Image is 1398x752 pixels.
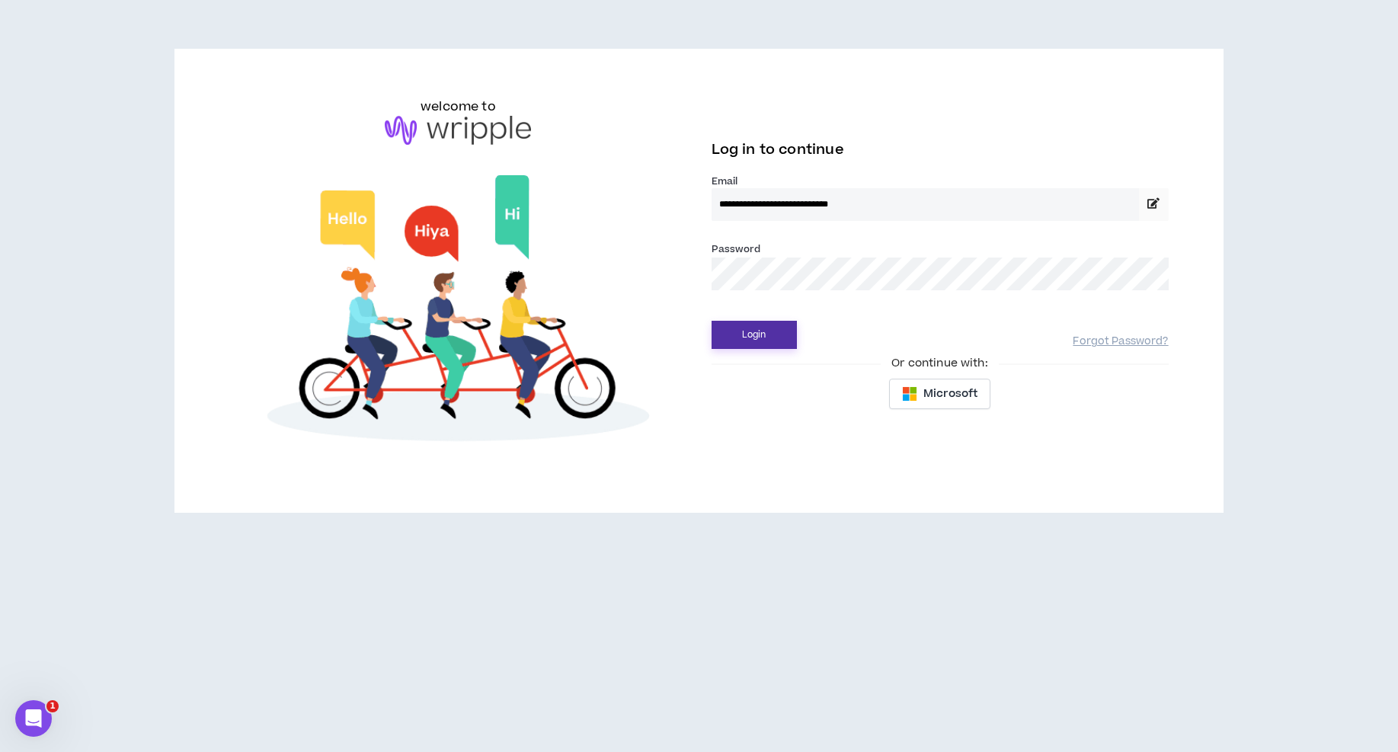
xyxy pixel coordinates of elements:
[15,700,52,737] iframe: Intercom live chat
[1073,334,1168,349] a: Forgot Password?
[712,321,797,349] button: Login
[923,386,977,402] span: Microsoft
[881,355,998,372] span: Or continue with:
[229,160,686,464] img: Welcome to Wripple
[712,242,761,256] label: Password
[712,140,844,159] span: Log in to continue
[385,116,531,145] img: logo-brand.png
[421,98,496,116] h6: welcome to
[46,700,59,712] span: 1
[712,174,1169,188] label: Email
[889,379,990,409] button: Microsoft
